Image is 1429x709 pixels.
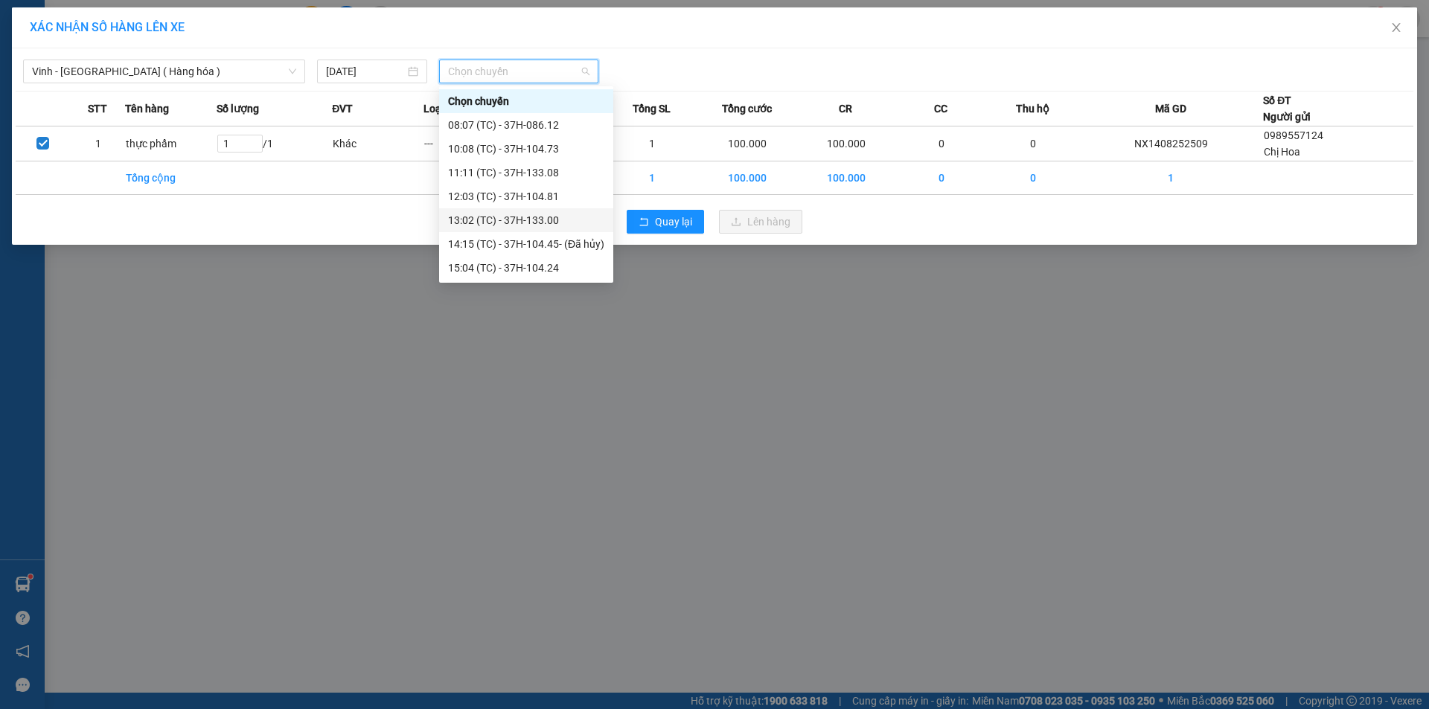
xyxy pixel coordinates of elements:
span: Tên hàng [125,100,169,117]
button: uploadLên hàng [719,210,802,234]
span: ĐVT [332,100,353,117]
span: CC [934,100,947,117]
td: 0 [895,161,987,195]
td: 0 [895,126,987,161]
td: Tổng cộng [125,161,217,195]
td: 1 [1078,161,1263,195]
span: Chị Hoa [1264,146,1300,158]
span: [GEOGRAPHIC_DATA], [GEOGRAPHIC_DATA] ↔ [GEOGRAPHIC_DATA] [36,63,150,114]
div: 15:04 (TC) - 37H-104.24 [448,260,604,276]
td: 100.000 [797,126,896,161]
div: 14:15 (TC) - 37H-104.45 - (Đã hủy) [448,236,604,252]
td: / 1 [217,126,332,161]
td: NX1408252509 [1078,126,1263,161]
span: Quay lại [655,214,692,230]
td: 1 [607,126,698,161]
div: Chọn chuyến [448,93,604,109]
div: 11:11 (TC) - 37H-133.08 [448,164,604,181]
input: 14/08/2025 [326,63,405,80]
span: Số lượng [217,100,259,117]
span: XÁC NHẬN SỐ HÀNG LÊN XE [30,20,185,34]
td: --- [423,126,515,161]
span: Chọn chuyến [448,60,589,83]
span: Tổng cước [722,100,772,117]
span: STT [88,100,107,117]
div: 12:03 (TC) - 37H-104.81 [448,188,604,205]
td: 100.000 [698,126,797,161]
span: rollback [639,216,649,228]
span: Vinh - Hà Nội ( Hàng hóa ) [32,60,296,83]
span: CR [839,100,852,117]
td: 100.000 [797,161,896,195]
div: Chọn chuyến [439,89,613,113]
span: Thu hộ [1016,100,1049,117]
span: Mã GD [1155,100,1186,117]
div: 13:02 (TC) - 37H-133.00 [448,212,604,228]
div: 08:07 (TC) - 37H-086.12 [448,117,604,133]
button: Close [1375,7,1417,49]
td: 1 [71,126,126,161]
td: Khác [332,126,423,161]
span: Loại hàng [423,100,470,117]
td: 100.000 [698,161,797,195]
strong: CHUYỂN PHÁT NHANH AN PHÚ QUÝ [41,12,148,60]
td: 0 [987,161,1078,195]
span: Tổng SL [633,100,671,117]
img: logo [7,80,34,154]
div: 10:08 (TC) - 37H-104.73 [448,141,604,157]
button: rollbackQuay lại [627,210,704,234]
div: Số ĐT Người gửi [1263,92,1311,125]
span: 0989557124 [1264,129,1323,141]
td: thực phẩm [125,126,217,161]
td: 1 [607,161,698,195]
span: close [1390,22,1402,33]
td: 0 [987,126,1078,161]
